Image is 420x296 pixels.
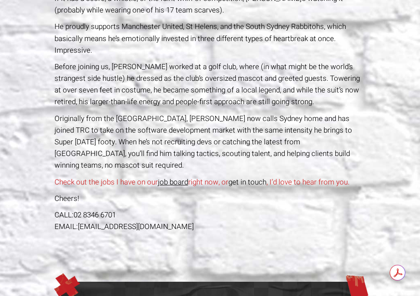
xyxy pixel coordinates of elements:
a: [EMAIL_ADDRESS][DOMAIN_NAME] [78,221,194,232]
p: Check out the jobs I have on our right now, or , I’d love to hear from you. [55,176,366,188]
div: CALL: [55,209,366,221]
p: Before joining us, [PERSON_NAME] worked at a golf club, where (in what might be the world’s stran... [55,61,366,108]
p: He proudly supports Manchester United, St Helens, and the South Sydney Rabbitohs, which basically... [55,21,366,56]
a: job board [158,177,188,188]
p: Cheers! [55,193,366,204]
div: EMAIL: [55,221,366,232]
a: 02 8346 6701 [74,210,116,220]
p: Originally from the [GEOGRAPHIC_DATA], [PERSON_NAME] now calls Sydney home and has joined TRC to ... [55,113,366,172]
a: get in touch [228,177,266,188]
